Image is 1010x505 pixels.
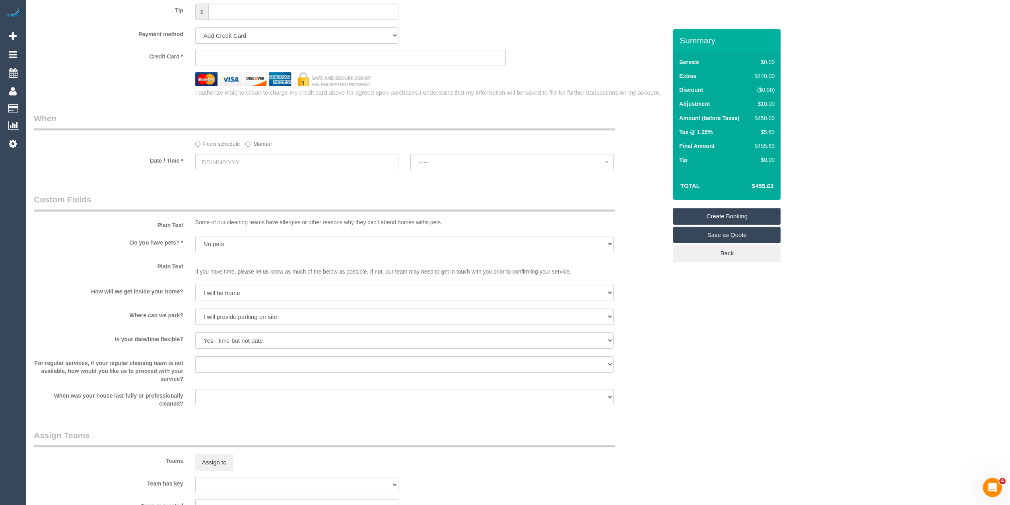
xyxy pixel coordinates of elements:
[28,356,189,383] label: For regular services, if your regular cleaning team is not available, how would you like us to pr...
[28,477,189,488] label: Team has key
[195,137,240,148] label: From schedule
[189,88,673,97] div: I authorize Maid to Clean to charge my credit card above for agreed upon purchases.
[752,142,775,150] div: $455.63
[34,194,615,212] legend: Custom Fields
[673,208,781,225] a: Create Booking
[28,154,189,165] label: Date / Time *
[728,183,773,190] h4: $455.63
[752,86,775,94] div: ($0.00)
[679,100,710,108] label: Adjustment
[28,389,189,408] label: When was your house last fully or professionally cleaned?
[195,4,208,20] span: $
[673,227,781,243] a: Save as Quote
[34,113,615,130] legend: When
[752,156,775,164] div: $0.00
[28,454,189,465] label: Teams
[189,72,377,86] img: credit cards
[195,260,614,276] p: If you have time, please let us know as much of the below as possible. If not, our team may need ...
[680,183,700,189] strong: Total
[679,142,715,150] label: Final Amount
[679,86,703,94] label: Discount
[28,27,189,38] label: Payment method
[420,89,660,96] span: I understand that my information will be saved to file for further transactions on my account.
[983,478,1002,497] iframe: Intercom live chat
[28,50,189,60] label: Credit Card *
[28,218,189,229] label: Plain Text
[679,72,696,80] label: Extras
[752,100,775,108] div: $10.00
[28,309,189,319] label: Where can we park?
[34,429,615,447] legend: Assign Teams
[245,142,251,147] input: Manual
[202,54,499,61] iframe: Secure card payment input frame
[195,142,200,147] input: From schedule
[245,137,272,148] label: Manual
[752,72,775,80] div: $440.00
[410,154,614,170] button: --:--
[28,332,189,343] label: Is your date/time flexible?
[195,218,614,226] p: Some of our cleaning teams have allergies or other reasons why they can't attend homes withs pets.
[195,454,233,471] button: Assign to
[419,159,605,165] span: --:--
[680,36,777,45] h3: Summary
[673,245,781,262] a: Back
[5,8,21,19] img: Automaid Logo
[752,128,775,136] div: $5.63
[28,236,189,247] label: Do you have pets? *
[28,285,189,295] label: How will we get inside your home?
[752,58,775,66] div: $0.00
[195,154,398,170] input: DD/MM/YYYY
[679,128,713,136] label: Tax @ 1.25%
[28,4,189,14] label: Tip
[999,478,1006,484] span: 4
[679,114,739,122] label: Amount (before Taxes)
[752,114,775,122] div: $450.00
[679,156,688,164] label: Tip
[28,260,189,270] label: Plain Text
[679,58,699,66] label: Service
